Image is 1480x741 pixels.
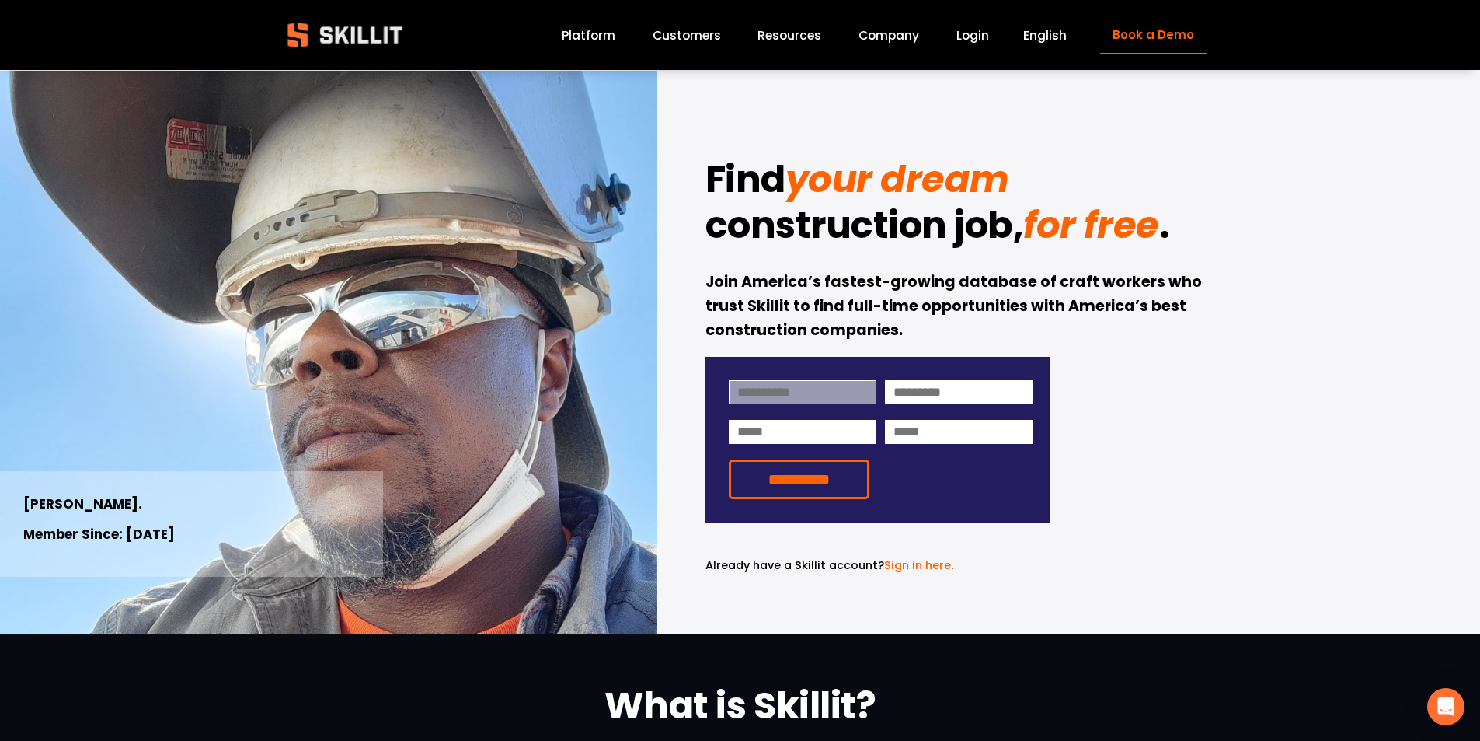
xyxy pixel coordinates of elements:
strong: Member Since: [DATE] [23,525,175,544]
a: Book a Demo [1100,16,1206,54]
img: Skillit [274,12,416,58]
strong: Find [705,153,785,205]
span: Resources [757,26,821,44]
div: language picker [1023,25,1067,46]
span: English [1023,26,1067,44]
strong: Join America’s fastest-growing database of craft workers who trust Skillit to find full-time oppo... [705,271,1205,340]
a: Sign in here [884,557,951,573]
a: Login [956,25,989,46]
span: Already have a Skillit account? [705,557,884,573]
strong: . [1159,199,1170,251]
strong: construction job, [705,199,1024,251]
a: Customers [653,25,721,46]
a: Company [858,25,919,46]
em: your dream [785,153,1009,205]
em: for free [1023,199,1158,251]
strong: What is Skillit? [604,680,876,732]
p: . [705,557,1050,575]
div: Open Intercom Messenger [1427,688,1464,725]
strong: [PERSON_NAME]. [23,495,142,513]
a: folder dropdown [757,25,821,46]
a: Platform [562,25,615,46]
